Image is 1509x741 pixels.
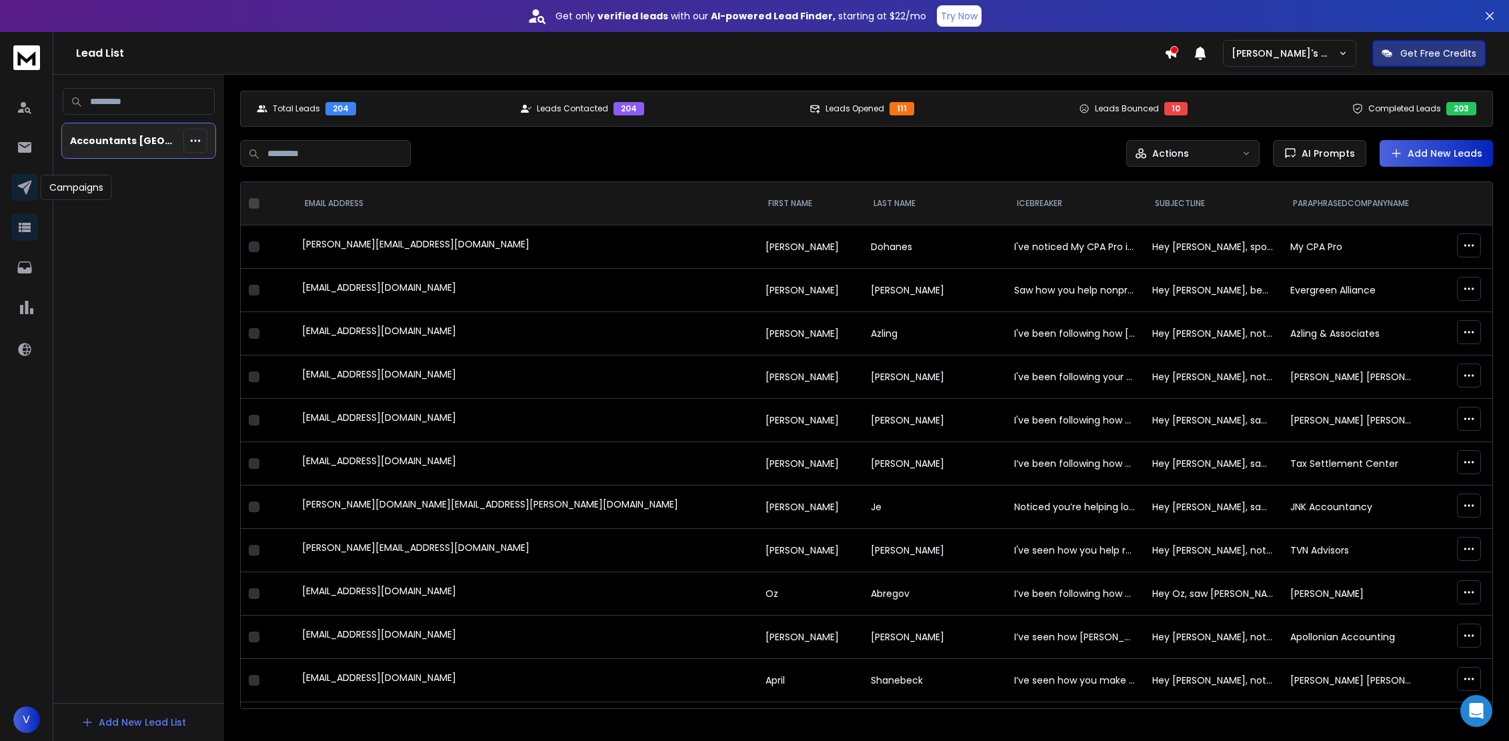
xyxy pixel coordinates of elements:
[826,103,884,114] p: Leads Opened
[1282,399,1420,442] td: [PERSON_NAME] [PERSON_NAME]
[76,45,1164,61] h1: Lead List
[1144,442,1282,486] td: Hey [PERSON_NAME], saw how Tax Settlement Center resolved $100M+ in tax debt
[1144,486,1282,529] td: Hey [PERSON_NAME], saw JNK is making waves in [GEOGRAPHIC_DATA]
[758,572,863,616] td: Oz
[758,182,863,225] th: FIRST NAME
[1282,225,1420,269] td: My CPA Pro
[1152,147,1189,160] p: Actions
[302,281,749,299] div: [EMAIL_ADDRESS][DOMAIN_NAME]
[1006,529,1144,572] td: I've seen how you help real estate and local businesses grow—figured it’d be great to swap notes ...
[1006,312,1144,355] td: I've been following how [PERSON_NAME] helps real estate investors with complex setups and figured...
[1144,529,1282,572] td: Hey [PERSON_NAME], noticed TVN’s hands-on CFO work in SoCal
[1372,40,1486,67] button: Get Free Credits
[302,237,749,256] div: [PERSON_NAME][EMAIL_ADDRESS][DOMAIN_NAME]
[1380,140,1493,167] button: Add New Leads
[758,355,863,399] td: [PERSON_NAME]
[863,659,1006,702] td: Shanebeck
[302,584,749,603] div: [EMAIL_ADDRESS][DOMAIN_NAME]
[937,5,982,27] button: Try Now
[294,182,758,225] th: EMAIL ADDRESS
[41,175,112,200] div: Campaigns
[1144,659,1282,702] td: Hey [PERSON_NAME], noticed [PERSON_NAME] [PERSON_NAME] hands-on client focus
[597,9,668,23] strong: verified leads
[758,616,863,659] td: [PERSON_NAME]
[758,399,863,442] td: [PERSON_NAME]
[1144,616,1282,659] td: Hey [PERSON_NAME], noticed how you’re building long-term client relationships
[1006,659,1144,702] td: I’ve seen how you make clients the center of attention at [PERSON_NAME] [PERSON_NAME] and figured...
[1273,140,1366,167] button: AI Prompts
[758,312,863,355] td: [PERSON_NAME]
[758,529,863,572] td: [PERSON_NAME]
[1282,486,1420,529] td: JNK Accountancy
[1006,442,1144,486] td: I’ve been following how you’re helping clients tackle tax headaches—figured it made sense to reac...
[758,486,863,529] td: [PERSON_NAME]
[1282,659,1420,702] td: [PERSON_NAME] [PERSON_NAME]
[302,324,749,343] div: [EMAIL_ADDRESS][DOMAIN_NAME]
[13,706,40,733] button: V
[863,269,1006,312] td: [PERSON_NAME]
[863,182,1006,225] th: LAST NAME
[863,486,1006,529] td: Je
[302,411,749,430] div: [EMAIL_ADDRESS][DOMAIN_NAME]
[1095,103,1159,114] p: Leads Bounced
[1368,103,1441,114] p: Completed Leads
[1144,312,1282,355] td: Hey [PERSON_NAME], noticed your team's real estate tax expertise in [GEOGRAPHIC_DATA]
[863,399,1006,442] td: [PERSON_NAME]
[1006,269,1144,312] td: Saw how you help nonprofits turn financials into actual community impact—figured it made sense to...
[1006,399,1144,442] td: I've been following how your team handles tricky audits—pretty impressive track record, figured i...
[613,102,644,115] div: 204
[863,355,1006,399] td: [PERSON_NAME]
[941,9,978,23] p: Try Now
[1282,529,1420,572] td: TVN Advisors
[13,45,40,70] img: logo
[71,709,197,736] button: Add New Lead List
[1144,355,1282,399] td: Hey [PERSON_NAME], noticed your team’s tax wins for clients lately
[537,103,608,114] p: Leads Contacted
[1282,355,1420,399] td: [PERSON_NAME] [PERSON_NAME]
[302,498,749,516] div: [PERSON_NAME][DOMAIN_NAME][EMAIL_ADDRESS][PERSON_NAME][DOMAIN_NAME]
[863,572,1006,616] td: Abregov
[758,659,863,702] td: April
[1446,102,1476,115] div: 203
[1164,102,1188,115] div: 10
[1296,147,1355,160] span: AI Prompts
[70,134,178,147] p: Accountants [GEOGRAPHIC_DATA]
[1144,572,1282,616] td: Hey Oz, saw [PERSON_NAME] all-in focus on owner-run businesses
[1282,312,1420,355] td: Azling & Associates
[1390,147,1482,160] a: Add New Leads
[863,616,1006,659] td: [PERSON_NAME]
[1144,182,1282,225] th: subjectLine
[1006,225,1144,269] td: I've noticed My CPA Pro is helping clients seriously shrink their tax bills and I've been followi...
[863,225,1006,269] td: Dohanes
[273,103,320,114] p: Total Leads
[863,312,1006,355] td: Azling
[1006,355,1144,399] td: I've been following your success stories—especially that major tax refund—and thought it’d be gre...
[1006,182,1144,225] th: icebreaker
[1282,572,1420,616] td: [PERSON_NAME]
[758,225,863,269] td: [PERSON_NAME]
[302,628,749,646] div: [EMAIL_ADDRESS][DOMAIN_NAME]
[1232,47,1338,60] p: [PERSON_NAME]'s Workspace
[302,541,749,560] div: [PERSON_NAME][EMAIL_ADDRESS][DOMAIN_NAME]
[302,367,749,386] div: [EMAIL_ADDRESS][DOMAIN_NAME]
[325,102,356,115] div: 204
[1282,182,1420,225] th: paraphrasedCompanyName
[758,269,863,312] td: [PERSON_NAME]
[1460,695,1492,727] div: Open Intercom Messenger
[302,671,749,690] div: [EMAIL_ADDRESS][DOMAIN_NAME]
[1144,269,1282,312] td: Hey [PERSON_NAME], been following Evergreen’s nonprofit focus—impressive growth!
[758,442,863,486] td: [PERSON_NAME]
[1144,225,1282,269] td: Hey [PERSON_NAME], spotted your tax reduction strategies—super impressive!
[863,529,1006,572] td: [PERSON_NAME]
[1006,616,1144,659] td: I’ve seen how [PERSON_NAME] focuses on white glove service and thought we might have some useful ...
[1006,572,1144,616] td: I’ve been following how you help Orange County entrepreneurs keep more of what they earn—figured ...
[1400,47,1476,60] p: Get Free Credits
[1282,442,1420,486] td: Tax Settlement Center
[302,454,749,473] div: [EMAIL_ADDRESS][DOMAIN_NAME]
[555,9,926,23] p: Get only with our starting at $22/mo
[1006,486,1144,529] td: Noticed you’re helping local businesses grow at [GEOGRAPHIC_DATA]—I’ve been following accounting ...
[1282,616,1420,659] td: Apollonian Accounting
